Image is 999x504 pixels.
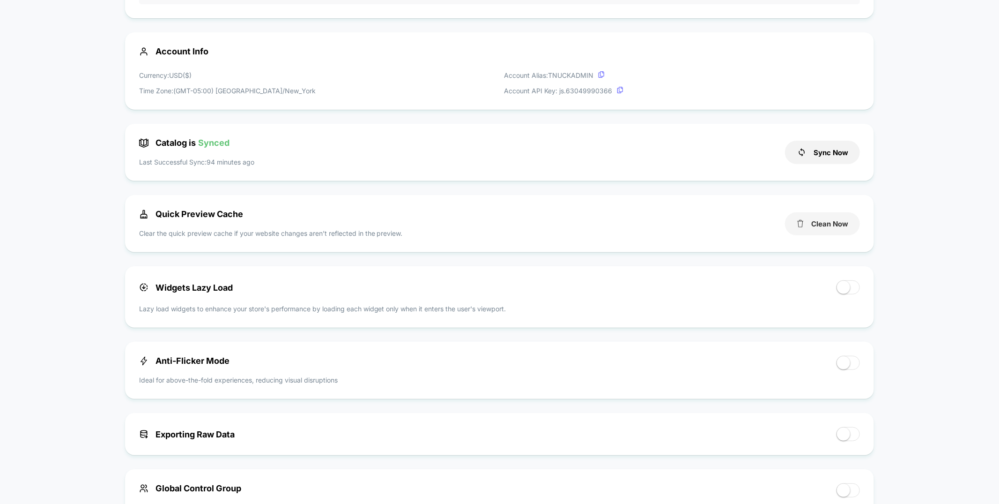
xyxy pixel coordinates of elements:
p: Account Alias: TNUCKADMIN [504,70,623,80]
span: Account Info [139,46,860,56]
p: Currency: USD ( $ ) [139,70,316,80]
span: Global Control Group [139,483,241,493]
button: Sync Now [785,141,860,164]
span: Exporting Raw Data [139,429,235,439]
span: Synced [198,138,229,148]
p: Clear the quick preview cache if your website changes aren’t reflected in the preview. [139,228,403,238]
span: Quick Preview Cache [139,209,243,219]
p: Lazy load widgets to enhance your store's performance by loading each widget only when it enters ... [139,304,860,314]
p: Account API Key: js. 63049990366 [504,86,623,96]
p: Time Zone: (GMT-05:00) [GEOGRAPHIC_DATA]/New_York [139,86,316,96]
span: Widgets Lazy Load [139,283,233,293]
span: Catalog is [139,138,229,148]
p: Ideal for above-the-fold experiences, reducing visual disruptions [139,375,338,385]
p: Last Successful Sync: 94 minutes ago [139,157,254,167]
span: Anti-Flicker Mode [139,356,229,366]
button: Clean Now [785,212,860,235]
